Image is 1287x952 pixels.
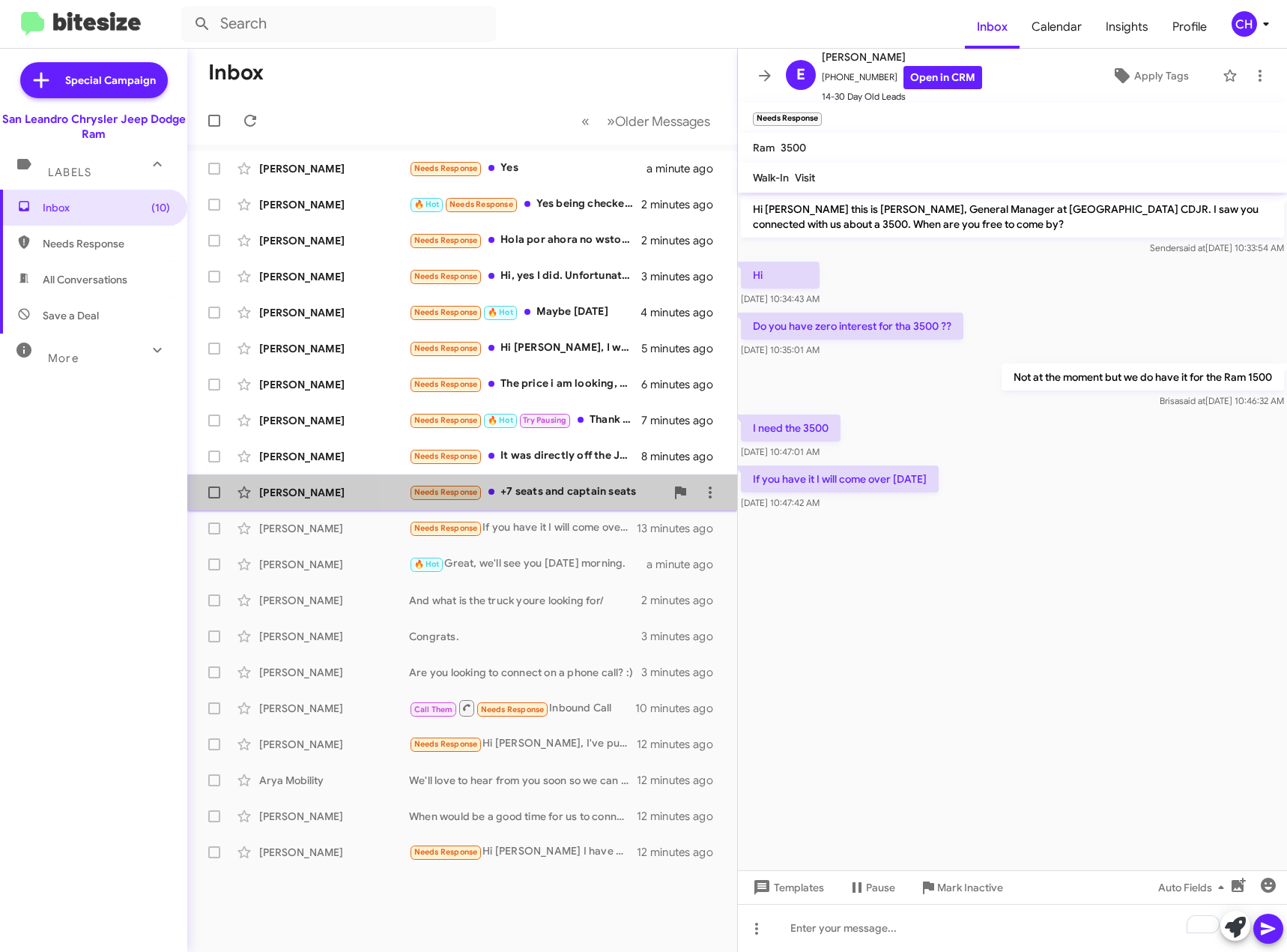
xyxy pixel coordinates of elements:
[259,701,409,716] div: [PERSON_NAME]
[641,233,725,248] div: 2 minutes ago
[1150,242,1284,253] span: Sender [DATE] 10:33:54 AM
[641,449,725,464] div: 8 minutes ago
[409,809,637,824] div: When would be a good time for us to connect on the phone?
[488,307,513,317] span: 🔥 Hot
[259,449,409,464] div: [PERSON_NAME]
[795,171,815,184] span: Visit
[641,377,725,392] div: 6 minutes ago
[598,106,719,136] button: Next
[409,448,641,465] div: It was directly off the Jeep website. Called the dealer and worked with them
[741,446,820,457] span: [DATE] 10:47:01 AM
[741,293,820,304] span: [DATE] 10:34:43 AM
[903,66,982,89] a: Open in CRM
[409,843,637,861] div: Hi [PERSON_NAME] I have been talking to [PERSON_NAME] about leasing but numbers make no sense to ...
[409,196,641,213] div: Yes being checked in by [PERSON_NAME]
[1158,874,1230,901] span: Auto Fields
[20,62,168,98] a: Special Campaign
[573,106,719,136] nav: Page navigation example
[741,313,963,340] p: Do you have zero interest for tha 3500 ??
[414,523,478,533] span: Needs Response
[259,233,409,248] div: [PERSON_NAME]
[738,874,836,901] button: Templates
[259,377,409,392] div: [PERSON_NAME]
[1179,242,1205,253] span: said at
[43,200,170,215] span: Inbox
[796,63,805,87] span: E
[409,735,637,753] div: Hi [PERSON_NAME], I've put that on the back burner for now, but thank you for reaching out.
[1094,5,1160,49] a: Insights
[409,699,635,717] div: Inbound Call
[181,6,496,42] input: Search
[646,161,725,176] div: a minute ago
[65,73,156,88] span: Special Campaign
[1160,395,1284,406] span: Brisa [DATE] 10:46:32 AM
[409,483,665,501] div: +7 seats and captain seats
[753,112,822,126] small: Needs Response
[43,308,99,323] span: Save a Deal
[1020,5,1094,49] span: Calendar
[741,196,1284,238] p: Hi [PERSON_NAME] this is [PERSON_NAME], General Manager at [GEOGRAPHIC_DATA] CDJR. I saw you conn...
[738,904,1287,952] div: To enrich screen reader interactions, please activate Accessibility in Grammarly extension settings
[937,874,1003,901] span: Mark Inactive
[965,5,1020,49] a: Inbox
[409,773,637,788] div: We'll love to hear from you soon so we can help you with our Promasters in stock.
[414,163,478,173] span: Needs Response
[414,847,478,857] span: Needs Response
[43,272,127,287] span: All Conversations
[414,271,478,281] span: Needs Response
[741,497,820,508] span: [DATE] 10:47:42 AM
[449,199,513,209] span: Needs Response
[409,412,641,429] div: Thank you. I am yet to make a decision. Will keep you posted.
[637,845,725,860] div: 12 minutes ago
[259,773,409,788] div: Arya Mobility
[753,171,789,184] span: Walk-In
[488,415,513,425] span: 🔥 Hot
[866,874,895,901] span: Pause
[481,705,545,714] span: Needs Response
[409,555,646,573] div: Great, we'll see you [DATE] morning.
[409,629,641,644] div: Congrats.
[641,593,725,608] div: 2 minutes ago
[1085,62,1215,89] button: Apply Tags
[259,665,409,680] div: [PERSON_NAME]
[259,521,409,536] div: [PERSON_NAME]
[414,705,453,714] span: Call Them
[48,166,91,179] span: Labels
[409,268,641,285] div: Hi, yes I did. Unfortunately, we had a death in the family and decided I would check again in Dec...
[151,200,170,215] span: (10)
[641,269,725,284] div: 3 minutes ago
[615,113,710,130] span: Older Messages
[741,466,939,492] p: If you have it I will come over [DATE]
[259,341,409,356] div: [PERSON_NAME]
[259,629,409,644] div: [PERSON_NAME]
[409,304,641,321] div: Maybe [DATE]
[641,341,725,356] div: 5 minutes ago
[641,413,725,428] div: 7 minutes ago
[635,701,725,716] div: 10 minutes ago
[641,305,725,320] div: 4 minutes ago
[1146,874,1242,901] button: Auto Fields
[43,236,170,251] span: Needs Response
[259,413,409,428] div: [PERSON_NAME]
[414,343,478,353] span: Needs Response
[414,379,478,389] span: Needs Response
[414,415,478,425] span: Needs Response
[572,106,599,136] button: Previous
[641,665,725,680] div: 3 minutes ago
[822,48,982,66] span: [PERSON_NAME]
[607,112,615,130] span: »
[646,557,725,572] div: a minute ago
[822,89,982,104] span: 14-30 Day Old Leads
[822,66,982,89] span: [PHONE_NUMBER]
[259,593,409,608] div: [PERSON_NAME]
[208,61,264,85] h1: Inbox
[259,161,409,176] div: [PERSON_NAME]
[641,629,725,644] div: 3 minutes ago
[753,141,775,154] span: Ram
[836,874,907,901] button: Pause
[414,307,478,317] span: Needs Response
[1160,5,1219,49] a: Profile
[1179,395,1205,406] span: said at
[414,199,440,209] span: 🔥 Hot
